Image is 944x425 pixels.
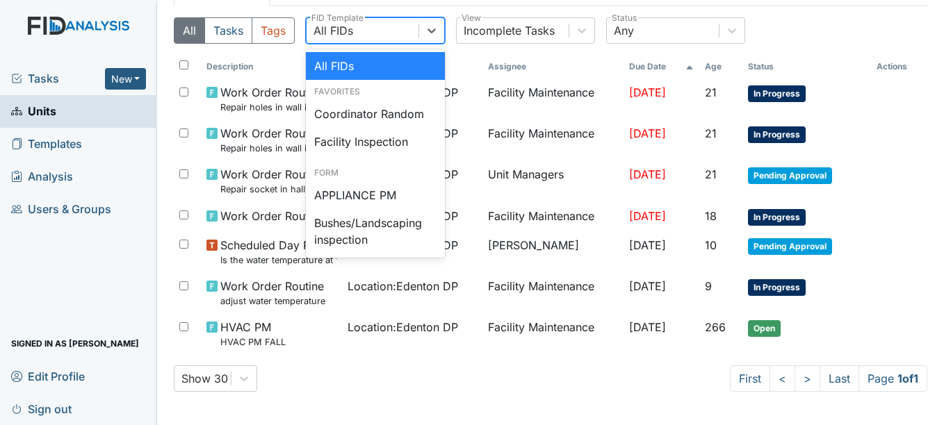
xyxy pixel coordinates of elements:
[705,126,717,140] span: 21
[482,55,623,78] th: Assignee
[174,17,295,44] div: Type filter
[748,85,806,102] span: In Progress
[252,17,295,44] button: Tags
[11,398,72,419] span: Sign out
[482,231,623,272] td: [PERSON_NAME]
[897,372,918,385] strong: 1 of 1
[795,365,820,392] a: >
[220,142,336,155] small: Repair holes in wall in classroom #6.
[629,85,666,99] span: [DATE]
[629,279,666,293] span: [DATE]
[11,70,105,87] a: Tasks
[220,166,336,196] span: Work Order Routine Repair socket in hallway near accounting clerk office.
[11,133,82,155] span: Templates
[629,126,666,140] span: [DATE]
[742,55,871,78] th: Toggle SortBy
[220,84,336,114] span: Work Order Routine Repair holes in wall in classroom #2
[748,126,806,143] span: In Progress
[306,128,445,156] div: Facility Inspection
[748,209,806,226] span: In Progress
[11,166,73,187] span: Analysis
[306,209,445,253] div: Bushes/Landscaping inspection
[482,202,623,231] td: Facility Maintenance
[748,279,806,296] span: In Progress
[11,333,139,354] span: Signed in as [PERSON_NAME]
[306,253,445,281] div: CAMERA Work Order
[105,68,147,90] button: New
[482,119,623,160] td: Facility Maintenance
[730,365,927,392] nav: task-pagination
[220,125,336,155] span: Work Order Routine Repair holes in wall in classroom #6.
[220,294,325,308] small: adjust water temperature
[705,238,717,252] span: 10
[204,17,252,44] button: Tasks
[306,100,445,128] div: Coordinator Random
[614,22,634,39] div: Any
[348,278,458,294] span: Location : Edenton DP
[306,181,445,209] div: APPLIANCE PM
[820,365,859,392] a: Last
[482,272,623,313] td: Facility Maintenance
[201,55,341,78] th: Toggle SortBy
[306,167,445,179] div: Form
[220,335,286,349] small: HVAC PM FALL
[705,320,726,334] span: 266
[11,199,111,220] span: Users & Groups
[624,55,699,78] th: Toggle SortBy
[220,208,324,224] span: Work Order Routine
[770,365,795,392] a: <
[705,167,717,181] span: 21
[220,237,336,267] span: Scheduled Day Program Inspection Is the water temperature at the kitchen sink between 100 to 110 ...
[629,167,666,181] span: [DATE]
[482,313,623,354] td: Facility Maintenance
[464,22,555,39] div: Incomplete Tasks
[748,238,832,255] span: Pending Approval
[306,85,445,98] div: Favorites
[179,60,188,69] input: Toggle All Rows Selected
[314,22,353,39] div: All FIDs
[181,370,228,387] div: Show 30
[705,209,717,223] span: 18
[858,365,927,392] span: Page
[871,55,927,78] th: Actions
[174,17,205,44] button: All
[11,365,85,387] span: Edit Profile
[348,319,458,335] span: Location : Edenton DP
[629,209,666,223] span: [DATE]
[482,78,623,119] td: Facility Maintenance
[220,319,286,349] span: HVAC PM HVAC PM FALL
[220,278,325,308] span: Work Order Routine adjust water temperature
[482,160,623,201] td: Unit Managers
[220,183,336,196] small: Repair socket in hallway near accounting clerk office.
[220,101,336,114] small: Repair holes in wall in classroom #2
[705,279,712,293] span: 9
[629,238,666,252] span: [DATE]
[11,101,56,122] span: Units
[174,17,927,392] div: Open Tasks
[629,320,666,334] span: [DATE]
[220,253,336,267] small: Is the water temperature at the kitchen sink between 100 to 110 degrees?
[730,365,770,392] a: First
[705,85,717,99] span: 21
[748,167,832,184] span: Pending Approval
[699,55,742,78] th: Toggle SortBy
[748,320,781,337] span: Open
[306,52,445,80] div: All FIDs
